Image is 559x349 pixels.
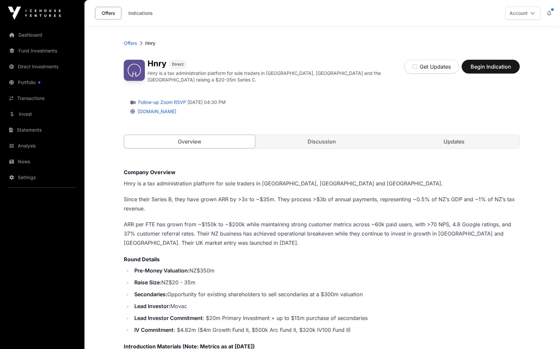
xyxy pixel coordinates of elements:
[134,315,203,321] strong: Lead Investor Commitment
[134,327,174,333] strong: IV Commitment
[132,290,520,299] li: Opportunity for existing shareholders to sell secondaries at a $300m valuation
[388,135,519,148] a: Updates
[148,70,404,83] p: Hnry is a tax administration platform for sole traders in [GEOGRAPHIC_DATA], [GEOGRAPHIC_DATA] an...
[5,139,79,153] a: Analysis
[132,313,520,323] li: : $20m Primary Investment + up to $15m purchase of secondaries
[5,154,79,169] a: News
[256,135,387,148] a: Discussion
[5,28,79,42] a: Dashboard
[132,278,520,287] li: NZ$20 - 35m
[5,44,79,58] a: Fund Investments
[132,266,520,275] li: NZ$350m
[172,62,183,67] span: Direct
[124,256,160,263] strong: Round Details
[124,40,137,47] a: Offers
[5,75,79,90] a: Portfolio
[134,291,167,298] strong: Secondaries:
[462,60,520,74] button: Begin Indication
[5,170,79,185] a: Settings
[134,267,189,274] strong: Pre-Money Valuation:
[8,7,61,20] img: Icehouse Ventures Logo
[124,179,520,188] p: Hnry is a tax administration platform for sole traders in [GEOGRAPHIC_DATA], [GEOGRAPHIC_DATA] an...
[5,91,79,106] a: Transactions
[187,99,226,106] span: [DATE] 04:30 PM
[5,59,79,74] a: Direct Investments
[95,7,121,19] a: Offers
[404,60,459,74] button: Get Updates
[124,220,520,247] p: ARR per FTE has grown from ~$150k to ~$200k while maintaining strong customer metrics across ~60k...
[124,60,145,81] img: Hnry
[505,7,541,20] button: Account
[462,66,520,73] a: Begin Indication
[137,99,186,106] a: Follow-up Zoom RSVP
[148,60,166,69] h1: Hnry
[124,169,176,175] strong: Company Overview
[470,63,511,71] span: Begin Indication
[124,195,520,213] p: Since their Series B, they have grown ARR by >3x to ~$35m. They process >$3b of annual payments, ...
[145,40,155,47] p: Hnry
[124,7,157,19] a: Indications
[132,325,520,334] li: : $4.82m ($4m Growth Fund II, $500k Arc Fund II, $320k IV100 Fund II)
[5,123,79,137] a: Statements
[124,135,255,148] a: Overview
[134,279,161,286] strong: Raise Size:
[124,135,519,148] nav: Tabs
[134,303,170,309] strong: Lead Investor:
[135,109,176,114] a: [DOMAIN_NAME]
[132,301,520,311] li: Movac
[5,107,79,121] a: Invest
